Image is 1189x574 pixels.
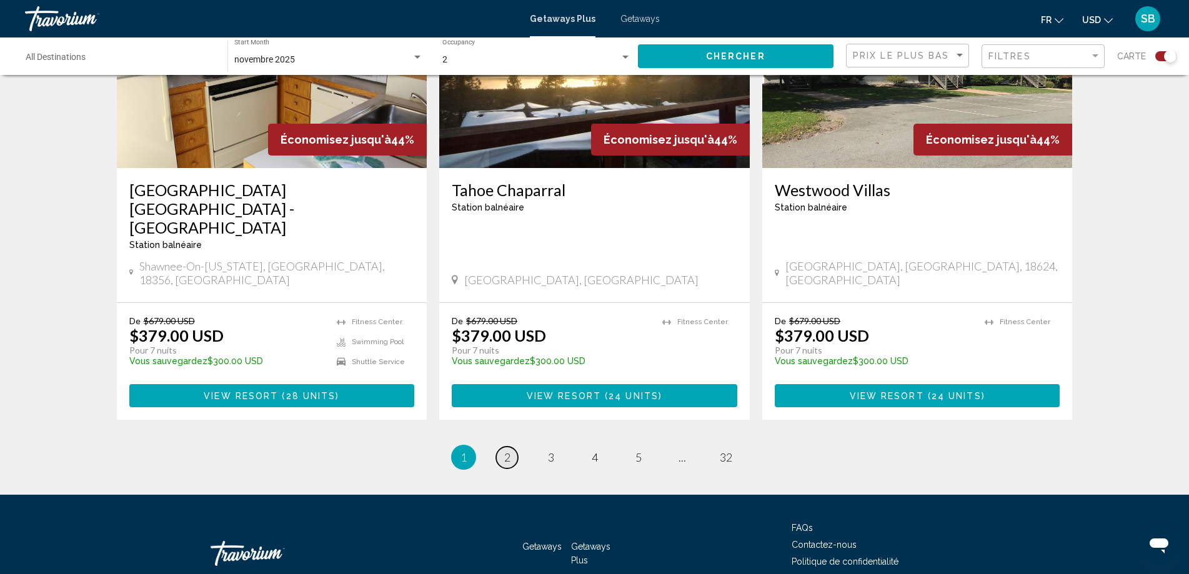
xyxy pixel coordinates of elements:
span: De [775,315,786,326]
span: [GEOGRAPHIC_DATA], [GEOGRAPHIC_DATA], 18624, [GEOGRAPHIC_DATA] [785,259,1060,287]
span: fr [1041,15,1052,25]
span: 24 units [932,391,982,401]
button: Change language [1041,11,1063,29]
p: $300.00 USD [452,356,650,366]
p: $300.00 USD [775,356,973,366]
span: ( ) [601,391,662,401]
div: 44% [268,124,427,156]
iframe: Bouton de lancement de la fenêtre de messagerie [1139,524,1179,564]
span: 5 [635,450,642,464]
span: Station balnéaire [452,202,524,212]
button: Chercher [638,44,834,67]
span: Station balnéaire [775,202,847,212]
a: Politique de confidentialité [792,557,898,567]
a: Getaways [522,542,562,552]
span: 2 [504,450,510,464]
span: ( ) [924,391,985,401]
span: De [129,315,141,326]
span: Shawnee-On-[US_STATE], [GEOGRAPHIC_DATA], 18356, [GEOGRAPHIC_DATA] [139,259,414,287]
a: Tahoe Chaparral [452,181,737,199]
span: USD [1082,15,1101,25]
span: novembre 2025 [234,54,295,64]
span: $679.00 USD [466,315,517,326]
span: 4 [592,450,598,464]
span: [GEOGRAPHIC_DATA], [GEOGRAPHIC_DATA] [464,273,699,287]
button: View Resort(24 units) [775,384,1060,407]
span: ... [679,450,686,464]
mat-select: Sort by [853,51,965,61]
button: View Resort(24 units) [452,384,737,407]
span: 24 units [609,391,659,401]
span: $679.00 USD [144,315,195,326]
span: Économisez jusqu'à [281,133,391,146]
span: Chercher [706,52,765,62]
button: Filter [982,44,1105,69]
span: 28 units [286,391,336,401]
span: SB [1141,12,1155,25]
span: Station balnéaire [129,240,202,250]
p: $300.00 USD [129,356,325,366]
span: Filtres [988,51,1031,61]
a: Westwood Villas [775,181,1060,199]
span: Fitness Center [352,318,402,326]
span: View Resort [527,391,601,401]
span: De [452,315,463,326]
span: Prix ​​le plus bas [853,51,950,61]
a: Contactez-nous [792,540,857,550]
span: View Resort [204,391,278,401]
span: View Resort [850,391,924,401]
p: $379.00 USD [775,326,869,345]
p: Pour 7 nuits [129,345,325,356]
div: 44% [913,124,1072,156]
p: Pour 7 nuits [775,345,973,356]
span: Économisez jusqu'à [926,133,1037,146]
a: FAQs [792,523,813,533]
span: Économisez jusqu'à [604,133,714,146]
span: Shuttle Service [352,358,405,366]
ul: Pagination [117,445,1073,470]
span: Vous sauvegardez [129,356,207,366]
a: Travorium [211,535,336,572]
span: Vous sauvegardez [775,356,853,366]
a: Getaways Plus [530,14,595,24]
div: 44% [591,124,750,156]
p: $379.00 USD [452,326,546,345]
span: Swimming Pool [352,338,404,346]
span: Vous sauvegardez [452,356,530,366]
a: Travorium [25,6,517,31]
span: Fitness Center [1000,318,1050,326]
span: ( ) [278,391,339,401]
span: 1 [460,450,467,464]
p: $379.00 USD [129,326,224,345]
button: View Resort(28 units) [129,384,415,407]
span: Fitness Center [677,318,728,326]
span: 3 [548,450,554,464]
a: Getaways [620,14,660,24]
span: Carte [1117,47,1146,65]
p: Pour 7 nuits [452,345,650,356]
a: [GEOGRAPHIC_DATA] [GEOGRAPHIC_DATA] - [GEOGRAPHIC_DATA] [129,181,415,237]
a: Getaways Plus [571,542,610,565]
span: 32 [720,450,732,464]
button: User Menu [1132,6,1164,32]
span: 2 [442,54,447,64]
button: Change currency [1082,11,1113,29]
span: $679.00 USD [789,315,840,326]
